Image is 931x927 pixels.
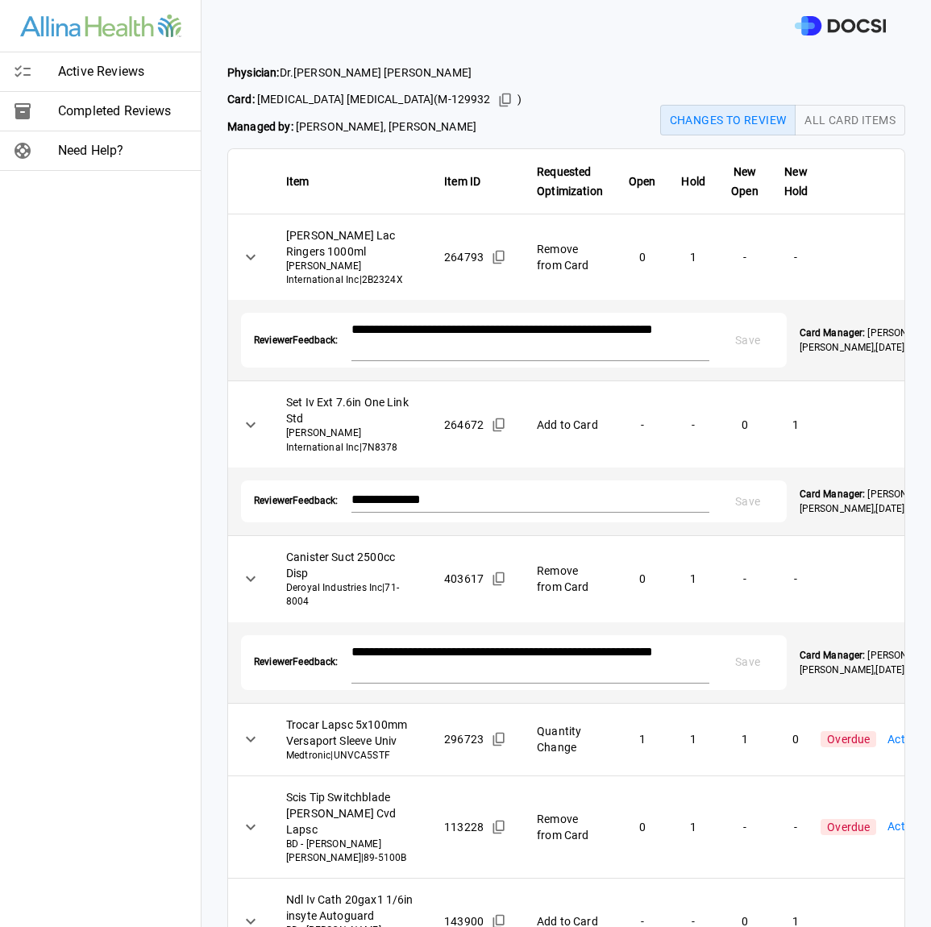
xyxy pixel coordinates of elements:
[286,892,418,924] span: Ndl Iv Cath 20gax1 1/6in insyte Autoguard
[668,775,718,878] td: 1
[524,703,616,775] td: Quantity Change
[444,731,484,747] span: 296723
[254,494,339,508] span: Reviewer Feedback:
[668,536,718,622] td: 1
[227,118,522,135] span: [PERSON_NAME], [PERSON_NAME]
[286,581,418,609] span: Deroyal Industries Inc | 71-8004
[286,838,418,865] span: BD - [PERSON_NAME] [PERSON_NAME] | 89-5100B
[731,165,759,197] strong: New Open
[771,775,821,878] td: -
[227,120,293,133] strong: Managed by:
[668,703,718,775] td: 1
[524,381,616,468] td: Add to Card
[524,536,616,622] td: Remove from Card
[795,105,905,135] button: All Card Items
[286,789,418,838] span: Scis Tip Switchblade [PERSON_NAME] Cvd Lapsc
[286,717,418,749] span: Trocar Lapsc 5x100mm Versaport Sleeve Univ
[668,381,718,468] td: -
[444,571,484,587] span: 403617
[821,819,876,835] span: Overdue
[487,567,511,591] button: Copied!
[718,775,771,878] td: -
[771,536,821,622] td: -
[668,214,718,301] td: 1
[286,549,418,581] span: Canister Suct 2500cc Disp
[718,536,771,622] td: -
[493,88,517,112] button: Copied!
[20,15,181,38] img: Site Logo
[286,749,418,763] span: Medtronic | UNVCA5STF
[821,731,876,747] span: Overdue
[227,93,255,106] strong: Card:
[487,815,511,839] button: Copied!
[718,703,771,775] td: 1
[629,175,656,188] strong: Open
[227,66,280,79] strong: Physician:
[718,214,771,301] td: -
[771,214,821,301] td: -
[227,64,522,81] span: Dr. [PERSON_NAME] [PERSON_NAME]
[616,536,669,622] td: 0
[444,819,484,835] span: 113228
[487,727,511,751] button: Copied!
[444,417,484,433] span: 264672
[58,102,188,121] span: Completed Reviews
[254,334,339,347] span: Reviewer Feedback:
[227,88,522,112] span: [MEDICAL_DATA] [MEDICAL_DATA] ( M-129932 )
[800,488,865,500] strong: Card Manager:
[286,175,310,188] strong: Item
[444,175,480,188] strong: Item ID
[660,105,796,135] button: Changes to Review
[800,650,865,661] strong: Card Manager:
[771,703,821,775] td: 0
[254,655,339,669] span: Reviewer Feedback:
[487,413,511,437] button: Copied!
[616,703,669,775] td: 1
[58,62,188,81] span: Active Reviews
[616,775,669,878] td: 0
[524,775,616,878] td: Remove from Card
[800,327,865,339] strong: Card Manager:
[286,426,418,454] span: [PERSON_NAME] International Inc | 7N8378
[718,381,771,468] td: 0
[616,214,669,301] td: 0
[286,394,418,426] span: Set Iv Ext 7.6in One Link Std
[795,16,886,36] img: DOCSI Logo
[524,214,616,301] td: Remove from Card
[771,381,821,468] td: 1
[784,165,808,197] strong: New Hold
[286,227,418,260] span: [PERSON_NAME] Lac Ringers 1000ml
[537,165,603,197] strong: Requested Optimization
[487,245,511,269] button: Copied!
[444,249,484,265] span: 264793
[286,260,418,287] span: [PERSON_NAME] International Inc | 2B2324X
[58,141,188,160] span: Need Help?
[681,175,705,188] strong: Hold
[616,381,669,468] td: -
